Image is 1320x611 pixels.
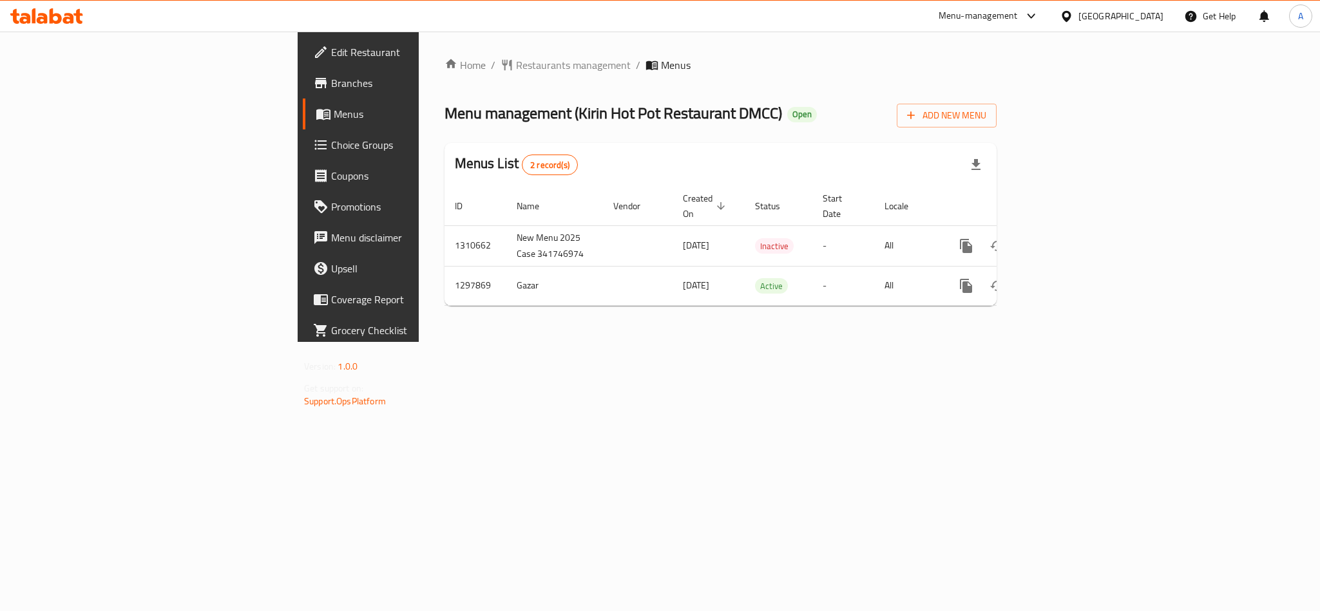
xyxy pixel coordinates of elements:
span: Name [517,198,556,214]
th: Actions [941,187,1085,226]
span: 1.0.0 [338,358,358,375]
span: Menus [334,106,508,122]
div: Inactive [755,238,794,254]
nav: breadcrumb [445,57,997,73]
span: Menus [661,57,691,73]
span: Locale [885,198,925,214]
span: Add New Menu [907,108,986,124]
h2: Menus List [455,154,578,175]
td: - [812,225,874,266]
span: Menu disclaimer [331,230,508,245]
a: Promotions [303,191,518,222]
span: Inactive [755,239,794,254]
a: Restaurants management [501,57,631,73]
span: Upsell [331,261,508,276]
span: Grocery Checklist [331,323,508,338]
span: Promotions [331,199,508,214]
button: Add New Menu [897,104,997,127]
a: Choice Groups [303,129,518,160]
td: All [874,225,941,266]
a: Coverage Report [303,284,518,315]
span: Menu management ( Kirin Hot Pot Restaurant DMCC ) [445,99,782,127]
span: [DATE] [683,277,709,294]
a: Branches [303,68,518,99]
span: Active [755,279,788,294]
span: Branches [331,75,508,91]
li: / [636,57,640,73]
button: more [951,270,982,301]
span: Get support on: [304,380,363,397]
td: - [812,266,874,305]
table: enhanced table [445,187,1085,306]
span: Version: [304,358,336,375]
span: Vendor [613,198,657,214]
div: Active [755,278,788,294]
button: Change Status [982,230,1013,261]
span: Start Date [823,191,859,221]
span: Open [787,109,817,120]
span: Edit Restaurant [331,44,508,60]
a: Grocery Checklist [303,315,518,346]
span: Status [755,198,797,214]
div: Menu-management [939,8,1018,24]
div: [GEOGRAPHIC_DATA] [1078,9,1163,23]
a: Edit Restaurant [303,37,518,68]
a: Menu disclaimer [303,222,518,253]
a: Menus [303,99,518,129]
button: more [951,230,982,261]
span: [DATE] [683,237,709,254]
span: A [1298,9,1303,23]
div: Export file [961,149,991,180]
td: New Menu 2025 Case 341746974 [506,225,603,266]
span: Coverage Report [331,292,508,307]
span: ID [455,198,479,214]
a: Upsell [303,253,518,284]
button: Change Status [982,270,1013,301]
a: Coupons [303,160,518,191]
span: Restaurants management [516,57,631,73]
a: Support.OpsPlatform [304,393,386,409]
span: 2 record(s) [522,159,577,171]
div: Open [787,107,817,122]
td: All [874,266,941,305]
span: Choice Groups [331,137,508,153]
div: Total records count [522,155,578,175]
td: Gazar [506,266,603,305]
span: Created On [683,191,729,221]
span: Coupons [331,168,508,183]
